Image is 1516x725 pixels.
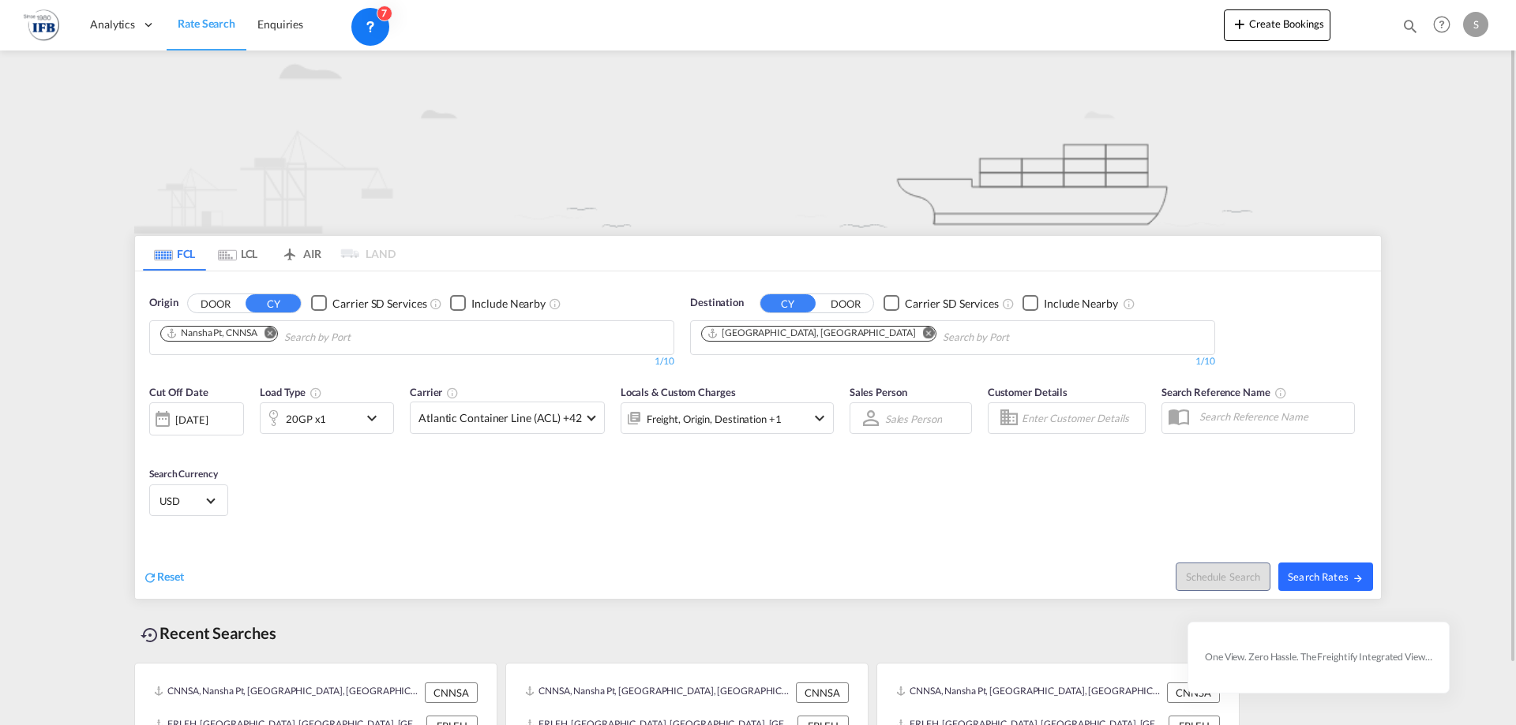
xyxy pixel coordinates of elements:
div: CNNSA, Nansha Pt, China, Greater China & Far East Asia, Asia Pacific [154,682,421,703]
md-icon: icon-magnify [1402,17,1419,35]
div: CNNSA [425,682,478,703]
md-icon: icon-airplane [280,245,299,256]
md-checkbox: Checkbox No Ink [311,295,426,312]
button: Note: By default Schedule search will only considerorigin ports, destination ports and cut off da... [1176,562,1270,591]
div: CNNSA [1167,682,1220,703]
div: Carrier SD Services [332,296,426,312]
span: Search Rates [1288,570,1364,583]
md-icon: Unchecked: Search for CY (Container Yard) services for all selected carriers.Checked : Search for... [1002,297,1015,310]
input: Search Reference Name [1191,405,1354,428]
div: [DATE] [149,402,244,435]
div: Recent Searches [134,615,283,651]
span: Rate Search [178,17,235,30]
md-checkbox: Checkbox No Ink [1023,295,1118,312]
md-checkbox: Checkbox No Ink [450,295,546,312]
div: Help [1428,11,1463,39]
div: Press delete to remove this chip. [707,327,918,340]
button: CY [246,294,301,312]
div: 1/10 [690,355,1215,368]
md-icon: icon-backup-restore [141,626,159,645]
md-datepicker: Select [149,434,161,455]
span: Locals & Custom Charges [621,386,736,398]
md-select: Select Currency: $ USDUnited States Dollar [158,489,220,512]
span: Analytics [90,17,135,32]
button: Search Ratesicon-arrow-right [1278,562,1373,591]
span: Destination [690,295,744,311]
button: Remove [912,327,936,342]
md-icon: icon-chevron-down [810,409,829,428]
md-icon: icon-refresh [143,570,157,585]
button: CY [760,294,816,312]
md-chips-wrap: Chips container. Use arrow keys to select chips. [158,321,441,350]
div: Carrier SD Services [905,296,999,312]
span: Carrier [410,386,459,398]
span: Search Currency [149,468,218,480]
span: USD [159,494,204,508]
md-pagination-wrapper: Use the left and right arrow keys to navigate between tabs [143,236,396,271]
md-tab-item: FCL [143,236,206,271]
span: Cut Off Date [149,386,208,398]
button: DOOR [818,294,873,312]
div: [DATE] [175,413,208,427]
span: Search Reference Name [1161,386,1287,398]
span: Origin [149,295,178,311]
md-icon: Your search will be saved by the below given name [1274,387,1287,399]
button: icon-plus 400-fgCreate Bookings [1224,9,1330,41]
md-select: Sales Person [884,407,944,430]
div: OriginDOOR CY Checkbox No InkUnchecked: Search for CY (Container Yard) services for all selected ... [135,271,1381,599]
md-icon: Unchecked: Ignores neighbouring ports when fetching rates.Checked : Includes neighbouring ports w... [1123,297,1135,310]
div: icon-refreshReset [143,569,184,586]
span: Atlantic Container Line (ACL) +42 [418,410,582,426]
span: Help [1428,11,1455,38]
div: Nansha Pt, CNNSA [166,327,257,340]
input: Chips input. [943,325,1093,350]
md-icon: icon-chevron-down [362,409,389,428]
div: Freight Origin Destination Factory Stuffing [647,408,782,430]
div: Include Nearby [1044,296,1118,312]
md-checkbox: Checkbox No Ink [884,295,999,312]
md-icon: Unchecked: Search for CY (Container Yard) services for all selected carriers.Checked : Search for... [430,297,442,310]
md-icon: icon-information-outline [310,387,322,399]
div: CNNSA, Nansha Pt, China, Greater China & Far East Asia, Asia Pacific [896,682,1163,703]
span: Load Type [260,386,322,398]
input: Enter Customer Details [1022,406,1140,430]
md-tab-item: LCL [206,236,269,271]
div: 20GP x1 [286,408,326,430]
div: Le Havre, FRLEH [707,327,915,340]
div: Include Nearby [471,296,546,312]
span: Enquiries [257,17,303,31]
span: Reset [157,570,184,583]
md-icon: Unchecked: Ignores neighbouring ports when fetching rates.Checked : Includes neighbouring ports w... [549,297,561,310]
div: S [1463,12,1488,37]
input: Chips input. [284,325,434,350]
md-icon: icon-arrow-right [1353,573,1364,584]
md-icon: icon-plus 400-fg [1230,14,1249,33]
md-icon: The selected Trucker/Carrierwill be displayed in the rate results If the rates are from another f... [446,387,459,399]
img: new-FCL.png [134,50,1382,234]
button: DOOR [188,294,243,312]
div: Press delete to remove this chip. [166,327,260,340]
button: Remove [253,327,277,342]
div: 1/10 [149,355,674,368]
div: CNNSA, Nansha Pt, China, Greater China & Far East Asia, Asia Pacific [525,682,792,703]
md-chips-wrap: Chips container. Use arrow keys to select chips. [699,321,1099,350]
span: Sales Person [850,386,907,398]
span: Customer Details [988,386,1068,398]
div: CNNSA [796,682,849,703]
img: de31bbe0256b11eebba44b54815f083d.png [24,7,59,43]
div: 20GP x1icon-chevron-down [260,402,394,434]
div: icon-magnify [1402,17,1419,41]
div: Freight Origin Destination Factory Stuffingicon-chevron-down [621,402,834,434]
md-tab-item: AIR [269,236,332,271]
